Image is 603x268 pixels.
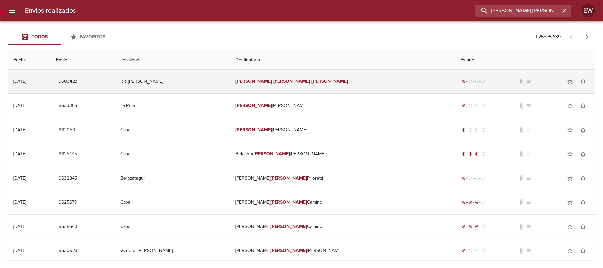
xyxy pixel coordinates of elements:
span: radio_button_checked [462,249,466,253]
span: Todos [32,34,48,40]
span: radio_button_unchecked [475,128,479,132]
span: No tiene pedido asociado [525,127,531,133]
span: radio_button_unchecked [468,176,472,180]
span: star_border [567,247,573,254]
em: [PERSON_NAME] [271,175,307,181]
span: radio_button_checked [468,200,472,204]
span: radio_button_unchecked [481,152,485,156]
h6: Envios realizados [25,5,76,16]
span: star_border [567,175,573,182]
td: Berazategui [115,166,230,190]
span: radio_button_unchecked [468,249,472,253]
button: Activar notificaciones [577,196,590,209]
button: Agregar a favoritos [563,99,577,112]
span: star_border [567,199,573,206]
span: notifications_none [580,247,586,254]
p: 1 - 25 de 5.639 [535,34,561,40]
input: buscar [475,5,560,17]
button: Activar notificaciones [577,172,590,185]
th: Envio [51,51,115,70]
button: Activar notificaciones [577,75,590,88]
span: radio_button_checked [475,225,479,229]
div: Generado [460,247,487,254]
button: Agregar a favoritos [563,75,577,88]
span: radio_button_unchecked [481,104,485,108]
span: Pagina anterior [563,33,579,40]
span: notifications_none [580,102,586,109]
th: Estado [455,51,595,70]
span: radio_button_unchecked [481,225,485,229]
div: En viaje [460,223,487,230]
span: No tiene documentos adjuntos [518,223,525,230]
span: 9630923 [59,247,77,255]
div: Generado [460,175,487,182]
span: radio_button_unchecked [481,249,485,253]
span: No tiene pedido asociado [525,78,531,85]
th: Destinatario [230,51,455,70]
span: 9625445 [59,150,77,158]
span: radio_button_checked [468,225,472,229]
span: No tiene documentos adjuntos [518,127,525,133]
button: 9617150 [56,124,78,136]
th: Fecha [8,51,51,70]
span: 9633365 [59,102,77,110]
span: radio_button_unchecked [475,176,479,180]
div: Generado [460,78,487,85]
span: radio_button_unchecked [481,176,485,180]
span: No tiene documentos adjuntos [518,247,525,254]
button: Agregar a favoritos [563,172,577,185]
span: star_border [567,223,573,230]
button: Activar notificaciones [577,99,590,112]
button: Agregar a favoritos [563,123,577,136]
span: No tiene documentos adjuntos [518,78,525,85]
td: [PERSON_NAME] [PERSON_NAME] [230,239,455,263]
span: star_border [567,78,573,85]
span: radio_button_checked [462,225,466,229]
td: [PERSON_NAME] [230,94,455,118]
em: [PERSON_NAME] [235,127,272,133]
div: Abrir información de usuario [582,4,595,17]
span: 9625640 [59,223,77,231]
button: Activar notificaciones [577,220,590,233]
button: Activar notificaciones [577,147,590,161]
td: General [PERSON_NAME] [115,239,230,263]
button: 9625640 [56,221,80,233]
em: [PERSON_NAME] [274,79,310,84]
button: Activar notificaciones [577,123,590,136]
em: [PERSON_NAME] [235,79,272,84]
span: No tiene pedido asociado [525,199,531,206]
td: [PERSON_NAME] Prioretti [230,166,455,190]
div: [DATE] [13,175,26,181]
th: Localidad [115,51,230,70]
span: radio_button_checked [475,200,479,204]
td: Belachur [PERSON_NAME] [230,142,455,166]
span: 9625679 [59,198,77,207]
span: radio_button_checked [462,152,466,156]
button: 9603423 [56,76,80,88]
span: radio_button_unchecked [468,80,472,83]
em: [PERSON_NAME] [271,199,307,205]
td: Caba [115,118,230,142]
em: [PERSON_NAME] [271,248,307,253]
span: notifications_none [580,223,586,230]
span: notifications_none [580,78,586,85]
td: La Reja [115,94,230,118]
span: notifications_none [580,127,586,133]
em: [PERSON_NAME] [235,103,272,108]
div: Generado [460,127,487,133]
em: [PERSON_NAME] [254,151,290,157]
span: star_border [567,127,573,133]
td: Caba [115,190,230,214]
span: radio_button_unchecked [475,249,479,253]
div: [DATE] [13,248,26,253]
td: [PERSON_NAME] [230,118,455,142]
em: [PERSON_NAME] [271,224,307,229]
span: radio_button_checked [462,80,466,83]
span: radio_button_unchecked [468,104,472,108]
div: EW [582,4,595,17]
em: [PERSON_NAME] [311,79,348,84]
span: radio_button_unchecked [481,200,485,204]
span: radio_button_checked [462,176,466,180]
div: [DATE] [13,79,26,84]
button: Agregar a favoritos [563,244,577,257]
